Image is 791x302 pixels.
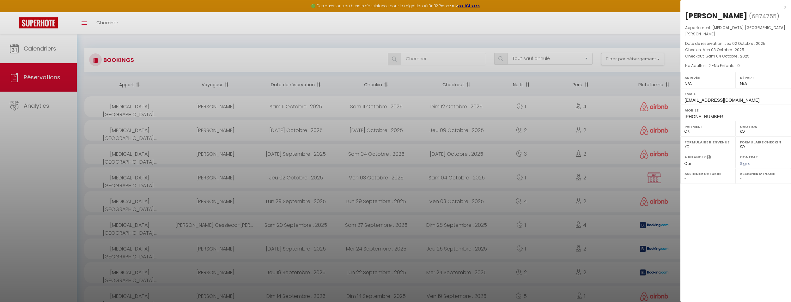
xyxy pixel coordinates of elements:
label: Formulaire Bienvenue [685,139,732,145]
label: Email [685,91,787,97]
p: Checkout : [685,53,786,59]
span: [MEDICAL_DATA] [GEOGRAPHIC_DATA][PERSON_NAME] [685,25,785,37]
label: Contrat [740,154,758,159]
span: N/A [740,81,747,86]
div: [PERSON_NAME] [685,11,747,21]
span: [PHONE_NUMBER] [685,114,724,119]
label: Arrivée [685,75,732,81]
i: Sélectionner OUI si vous souhaiter envoyer les séquences de messages post-checkout [707,154,711,161]
span: Signé [740,161,751,166]
label: Paiement [685,124,732,130]
label: Assigner Checkin [685,171,732,177]
div: x [680,3,786,11]
span: N/A [685,81,692,86]
span: Jeu 02 Octobre . 2025 [724,41,765,46]
p: Appartement : [685,25,786,37]
label: A relancer [685,154,706,160]
span: [EMAIL_ADDRESS][DOMAIN_NAME] [685,98,759,103]
span: Nb Adultes : 2 - [685,63,740,68]
label: Formulaire Checkin [740,139,787,145]
p: Checkin : [685,47,786,53]
span: Nb Enfants : 0 [714,63,740,68]
p: Date de réservation : [685,40,786,47]
label: Assigner Menage [740,171,787,177]
label: Départ [740,75,787,81]
label: Caution [740,124,787,130]
span: ( ) [749,12,779,21]
span: Ven 03 Octobre . 2025 [703,47,744,52]
span: Sam 04 Octobre . 2025 [706,53,750,59]
label: Mobile [685,107,787,113]
span: 6874755 [751,12,776,20]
